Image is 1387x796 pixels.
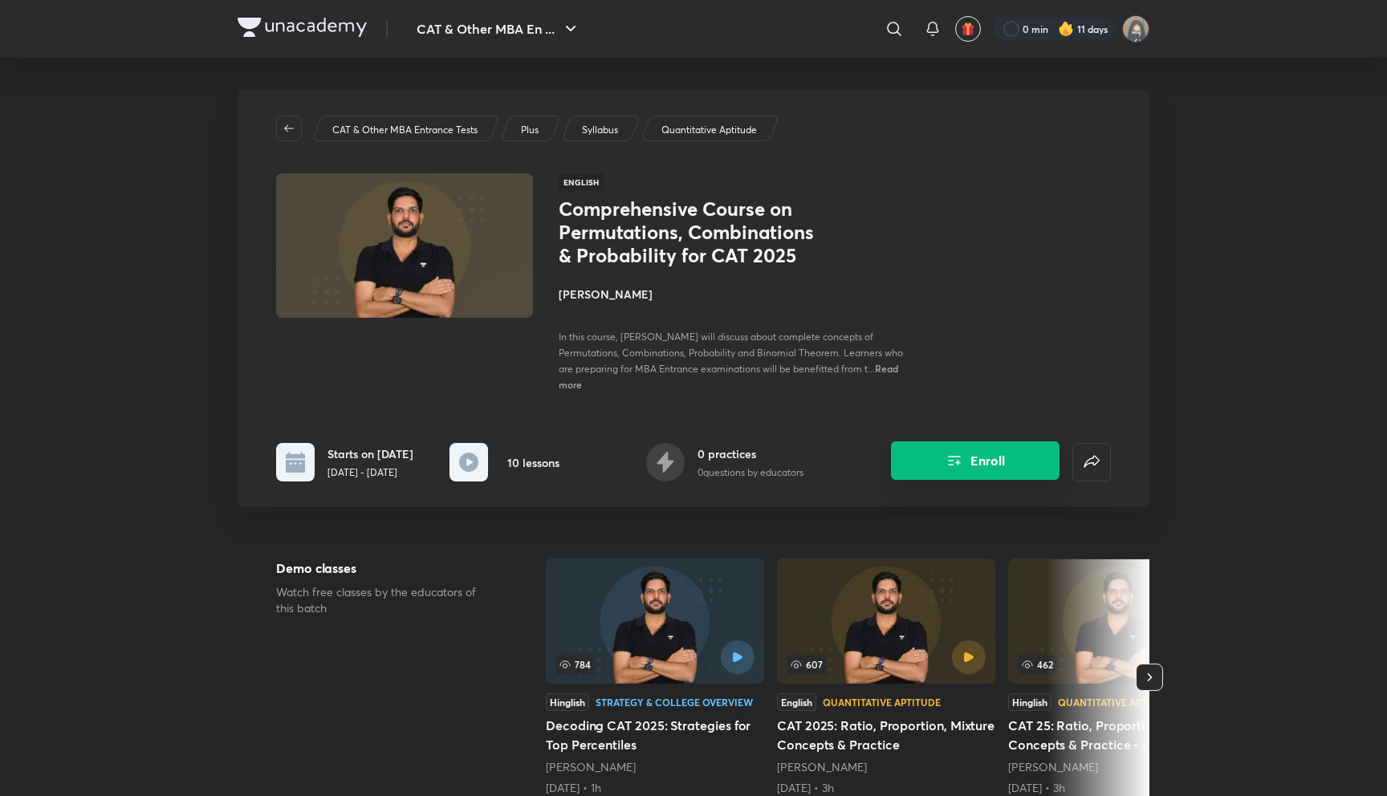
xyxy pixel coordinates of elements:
span: 784 [555,655,594,674]
h5: Decoding CAT 2025: Strategies for Top Percentiles [546,716,764,754]
a: CAT 2025: Ratio, Proportion, Mixture Concepts & Practice [777,558,995,796]
div: Hinglish [546,693,589,711]
span: In this course, [PERSON_NAME] will discuss about complete concepts of Permutations, Combinations,... [559,331,903,375]
img: streak [1058,21,1074,37]
a: 784HinglishStrategy & College OverviewDecoding CAT 2025: Strategies for Top Percentiles[PERSON_NA... [546,558,764,796]
a: CAT 25: Ratio, Proportion, Mixture Concepts & Practice - II [1008,558,1226,796]
h6: Starts on [DATE] [327,445,413,462]
h6: 10 lessons [507,454,559,471]
div: Ravi Kumar [1008,759,1226,775]
div: Strategy & College Overview [596,697,753,707]
a: [PERSON_NAME] [1008,759,1098,774]
p: Plus [521,123,539,137]
a: Company Logo [238,18,367,41]
h1: Comprehensive Course on Permutations, Combinations & Probability for CAT 2025 [559,197,821,266]
div: English [777,693,816,711]
a: Decoding CAT 2025: Strategies for Top Percentiles [546,558,764,796]
div: Ravi Kumar [546,759,764,775]
div: 21st Jun • 3h [1008,780,1226,796]
a: [PERSON_NAME] [546,759,636,774]
button: false [1072,443,1111,481]
h4: [PERSON_NAME] [559,286,918,303]
button: avatar [955,16,981,42]
img: Company Logo [238,18,367,37]
p: CAT & Other MBA Entrance Tests [332,123,478,137]
span: English [559,173,604,191]
div: 17th Jun • 3h [777,780,995,796]
h5: CAT 2025: Ratio, Proportion, Mixture Concepts & Practice [777,716,995,754]
a: Syllabus [580,123,621,137]
h5: CAT 25: Ratio, Proportion, Mixture Concepts & Practice - II [1008,716,1226,754]
div: 19th Apr • 1h [546,780,764,796]
p: Watch free classes by the educators of this batch [276,584,494,616]
img: Jarul Jangid [1122,15,1149,43]
a: 607EnglishQuantitative AptitudeCAT 2025: Ratio, Proportion, Mixture Concepts & Practice[PERSON_NA... [777,558,995,796]
div: Ravi Kumar [777,759,995,775]
img: avatar [961,22,975,36]
a: CAT & Other MBA Entrance Tests [330,123,481,137]
div: Quantitative Aptitude [823,697,941,707]
img: Thumbnail [274,172,535,319]
p: [DATE] - [DATE] [327,465,413,480]
h5: Demo classes [276,558,494,578]
span: 607 [787,655,826,674]
a: Plus [519,123,542,137]
p: Syllabus [582,123,618,137]
a: 462HinglishQuantitative AptitudeCAT 25: Ratio, Proportion, Mixture Concepts & Practice - II[PERSO... [1008,558,1226,796]
p: Quantitative Aptitude [661,123,757,137]
a: [PERSON_NAME] [777,759,867,774]
button: Enroll [891,441,1060,480]
button: CAT & Other MBA En ... [407,13,590,45]
a: Quantitative Aptitude [659,123,760,137]
h6: 0 practices [698,445,803,462]
div: Hinglish [1008,693,1051,711]
p: 0 questions by educators [698,465,803,480]
span: 462 [1018,655,1056,674]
